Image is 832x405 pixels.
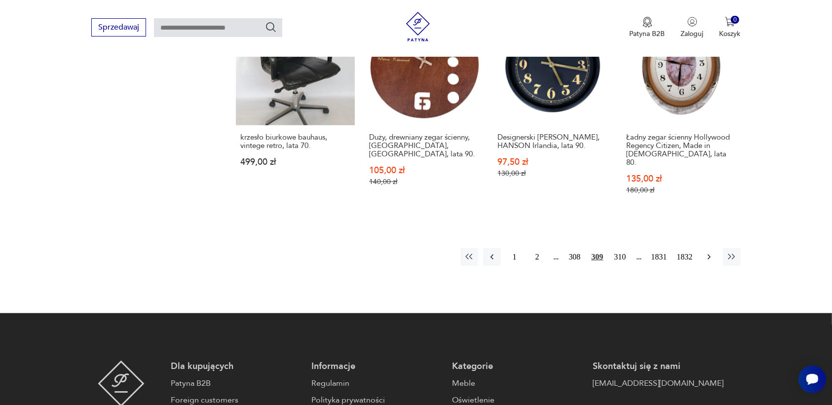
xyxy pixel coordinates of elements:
[369,166,479,175] p: 105,00 zł
[311,361,442,372] p: Informacje
[240,158,350,166] p: 499,00 zł
[622,7,741,214] a: SaleŁadny zegar ścienny Hollywood Regency Citizen, Made in Japan, lata 80.Ładny zegar ścienny Hol...
[498,158,608,166] p: 97,50 zł
[171,361,302,372] p: Dla kupujących
[626,133,736,167] h3: Ładny zegar ścienny Hollywood Regency Citizen, Made in [DEMOGRAPHIC_DATA], lata 80.
[719,29,741,38] p: Koszyk
[589,248,606,266] button: 309
[681,17,704,38] button: Zaloguj
[498,169,608,178] p: 130,00 zł
[630,17,665,38] a: Ikona medaluPatyna B2B
[649,248,670,266] button: 1831
[675,248,695,266] button: 1832
[529,248,546,266] button: 2
[681,29,704,38] p: Zaloguj
[506,248,524,266] button: 1
[452,377,583,389] a: Meble
[593,361,723,372] p: Skontaktuj się z nami
[171,377,302,389] a: Patyna B2B
[611,248,629,266] button: 310
[731,16,739,24] div: 0
[630,17,665,38] button: Patyna B2B
[643,17,652,28] img: Ikona medalu
[365,7,484,214] a: SaleDuży, drewniany zegar ścienny, Mebus, Niemcy, lata 90.Duży, drewniany zegar ścienny, [GEOGRAP...
[265,21,277,33] button: Szukaj
[630,29,665,38] p: Patyna B2B
[719,17,741,38] button: 0Koszyk
[566,248,584,266] button: 308
[626,186,736,194] p: 180,00 zł
[593,377,723,389] a: [EMAIL_ADDRESS][DOMAIN_NAME]
[626,175,736,183] p: 135,00 zł
[91,18,146,37] button: Sprzedawaj
[493,7,612,214] a: SaleDesignerski zegar ścienny, HANSON Irlandia, lata 90.Designerski [PERSON_NAME], HANSON Irlandi...
[369,178,479,186] p: 140,00 zł
[91,25,146,32] a: Sprzedawaj
[240,133,350,150] h3: krzesło biurkowe bauhaus, vintege retro, lata 70.
[498,133,608,150] h3: Designerski [PERSON_NAME], HANSON Irlandia, lata 90.
[236,7,355,214] a: krzesło biurkowe bauhaus, vintege retro, lata 70.krzesło biurkowe bauhaus, vintege retro, lata 70...
[687,17,697,27] img: Ikonka użytkownika
[403,12,433,41] img: Patyna - sklep z meblami i dekoracjami vintage
[369,133,479,158] h3: Duży, drewniany zegar ścienny, [GEOGRAPHIC_DATA], [GEOGRAPHIC_DATA], lata 90.
[798,366,826,393] iframe: Smartsupp widget button
[452,361,583,372] p: Kategorie
[725,17,735,27] img: Ikona koszyka
[311,377,442,389] a: Regulamin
